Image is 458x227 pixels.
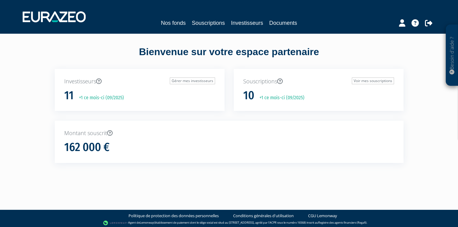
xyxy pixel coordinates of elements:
[64,141,110,154] h1: 162 000 €
[231,19,263,27] a: Investisseurs
[449,28,456,83] p: Besoin d'aide ?
[243,78,394,85] p: Souscriptions
[269,19,297,27] a: Documents
[243,89,254,102] h1: 10
[64,78,215,85] p: Investisseurs
[233,213,294,219] a: Conditions générales d'utilisation
[103,220,127,226] img: logo-lemonway.png
[192,19,225,27] a: Souscriptions
[140,221,154,225] a: Lemonway
[50,45,408,69] div: Bienvenue sur votre espace partenaire
[161,19,186,27] a: Nos fonds
[64,129,394,137] p: Montant souscrit
[170,78,215,84] a: Gérer mes investisseurs
[64,89,74,102] h1: 11
[128,213,219,219] a: Politique de protection des données personnelles
[308,213,337,219] a: CGU Lemonway
[318,221,367,225] a: Registre des agents financiers (Regafi)
[75,94,124,101] p: +1 ce mois-ci (09/2025)
[23,11,86,22] img: 1732889491-logotype_eurazeo_blanc_rvb.png
[255,94,304,101] p: +1 ce mois-ci (09/2025)
[6,220,452,226] div: - Agent de (établissement de paiement dont le siège social est situé au [STREET_ADDRESS], agréé p...
[352,78,394,84] a: Voir mes souscriptions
